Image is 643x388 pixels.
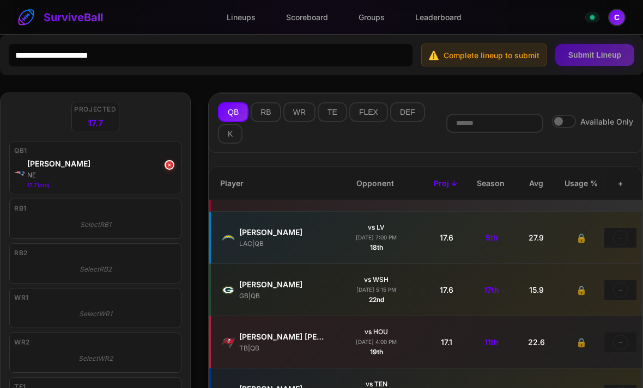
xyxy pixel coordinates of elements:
[218,7,264,27] a: Lineups
[349,102,388,122] button: FLEX
[277,7,337,27] a: Scoreboard
[222,231,235,244] img: LAC logo
[365,327,388,337] div: vs HOU
[239,331,326,342] div: Baker Mayfield
[14,204,177,213] div: RB1
[514,282,559,298] div: 15.9
[370,243,383,251] span: 18th
[27,158,177,169] div: Drake Maye
[576,284,587,297] span: 🔒
[318,102,347,122] button: TE
[604,175,636,191] div: +
[14,215,177,234] div: Select RB1
[17,9,35,26] img: SurviveBall
[368,223,385,232] div: vs LV
[14,248,177,258] div: RB2
[407,7,470,27] a: Leaderboard
[576,231,587,244] span: 🔒
[14,337,177,347] div: WR2
[239,343,326,353] div: TB | QB
[423,175,468,191] div: Proj ↓
[327,175,423,191] div: Opponent
[613,282,628,298] button: −
[428,48,439,61] span: ⚠️
[370,348,383,356] span: 19th
[218,124,242,144] button: K
[444,50,539,61] span: Complete lineup to submit
[27,181,177,189] div: 17.71 proj
[165,160,174,170] button: ×
[14,260,177,279] div: Select RB2
[222,336,235,349] img: TB logo
[356,233,397,242] div: [DATE] 7:00 PM
[608,9,626,26] button: Open profile menu
[239,291,326,301] div: GB | QB
[513,175,559,191] div: Avg
[218,175,327,191] div: Player
[580,116,633,127] span: Available Only
[364,275,389,285] div: vs WSH
[14,146,177,156] div: QB1
[613,335,628,350] button: −
[251,102,281,122] button: RB
[613,230,628,245] button: −
[239,226,326,238] div: Justin Herbert
[576,336,587,349] span: 🔒
[424,282,469,298] div: 17.6
[514,334,559,350] div: 22.6
[390,102,425,122] button: DEF
[14,168,25,179] img: NE logo
[283,102,316,122] button: WR
[27,170,177,180] div: NE
[356,286,396,294] div: [DATE] 5:15 PM
[74,104,116,114] span: Projected
[14,349,177,368] div: Select WR2
[468,175,513,191] div: Season
[555,44,634,66] button: Submit Lineup
[369,295,384,304] span: 22nd
[14,305,177,323] div: Select WR1
[350,7,393,27] a: Groups
[88,116,103,130] span: 17.7
[17,9,103,26] a: SurviveBall
[514,230,559,245] div: 27.9
[356,338,397,346] div: [DATE] 4:00 PM
[218,102,248,122] button: QB
[484,336,499,348] span: 11th
[559,175,604,191] div: Usage %
[14,293,177,303] div: WR1
[424,230,469,245] div: 17.6
[222,284,235,297] img: GB logo
[486,232,498,243] span: 5th
[239,279,326,290] div: Jordan Love
[239,239,326,249] div: LAC | QB
[484,284,499,295] span: 17th
[424,334,469,350] div: 17.1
